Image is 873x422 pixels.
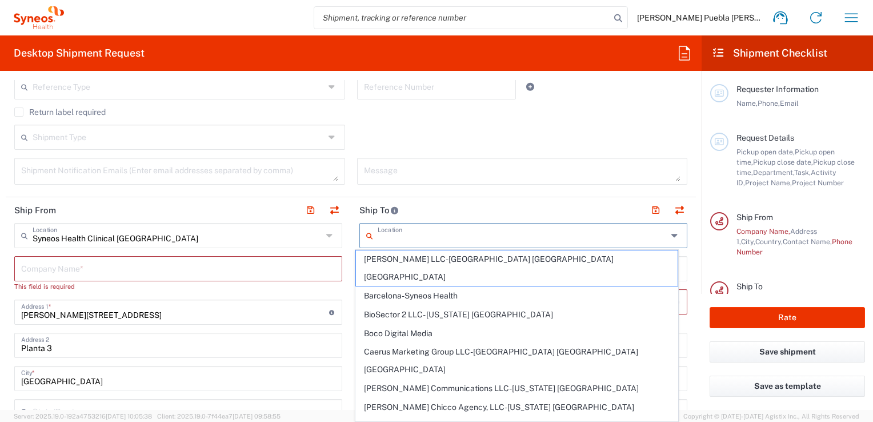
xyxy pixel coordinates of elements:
[736,227,790,236] span: Company Name,
[794,168,811,177] span: Task,
[233,413,281,420] span: [DATE] 09:58:55
[14,108,106,117] label: Return label required
[356,380,677,397] span: [PERSON_NAME] Communications LLC-[US_STATE] [GEOGRAPHIC_DATA]
[356,343,677,379] span: Caerus Marketing Group LLC-[GEOGRAPHIC_DATA] [GEOGRAPHIC_DATA] [GEOGRAPHIC_DATA]
[755,237,783,246] span: Country,
[736,133,794,142] span: Request Details
[758,99,780,108] span: Phone,
[106,413,152,420] span: [DATE] 10:05:38
[780,99,799,108] span: Email
[783,237,832,246] span: Contact Name,
[359,205,399,216] h2: Ship To
[14,413,152,420] span: Server: 2025.19.0-192a4753216
[792,178,844,187] span: Project Number
[14,205,56,216] h2: Ship From
[736,213,773,222] span: Ship From
[637,13,763,23] span: [PERSON_NAME] Puebla [PERSON_NAME][GEOGRAPHIC_DATA]
[745,178,792,187] span: Project Name,
[14,281,342,292] div: This field is required
[710,307,865,328] button: Rate
[314,7,610,29] input: Shipment, tracking or reference number
[753,168,794,177] span: Department,
[157,413,281,420] span: Client: 2025.19.0-7f44ea7
[356,325,677,343] span: Boco Digital Media
[712,46,827,60] h2: Shipment Checklist
[736,282,763,291] span: Ship To
[753,158,813,166] span: Pickup close date,
[736,148,795,156] span: Pickup open date,
[736,99,758,108] span: Name,
[14,46,145,60] h2: Desktop Shipment Request
[356,250,677,286] span: [PERSON_NAME] LLC-[GEOGRAPHIC_DATA] [GEOGRAPHIC_DATA] [GEOGRAPHIC_DATA]
[522,79,538,95] a: Add Reference
[741,237,755,246] span: City,
[683,411,859,421] span: Copyright © [DATE]-[DATE] Agistix Inc., All Rights Reserved
[356,399,677,416] span: [PERSON_NAME] Chicco Agency, LLC-[US_STATE] [GEOGRAPHIC_DATA]
[356,306,677,324] span: BioSector 2 LLC- [US_STATE] [GEOGRAPHIC_DATA]
[710,376,865,397] button: Save as template
[710,341,865,363] button: Save shipment
[356,287,677,305] span: Barcelona-Syneos Health
[736,85,819,94] span: Requester Information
